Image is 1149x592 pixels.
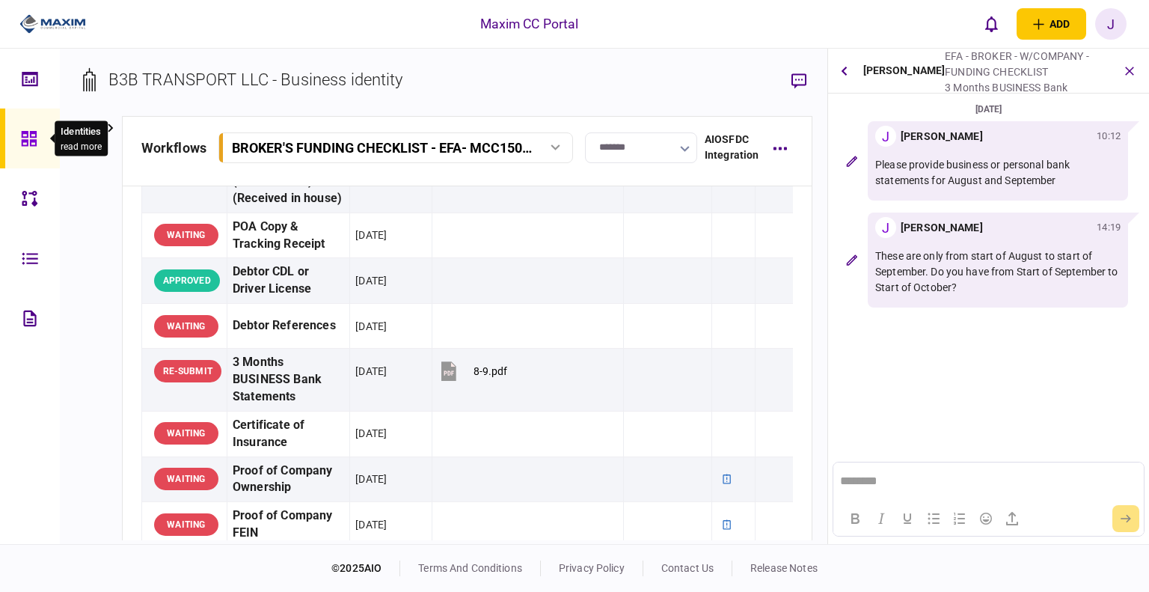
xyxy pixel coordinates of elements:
[218,132,573,163] button: BROKER'S FUNDING CHECKLIST - EFA- MCC150099
[875,157,1121,189] p: Please provide business or personal bank statements for August and September
[418,562,522,574] a: terms and conditions
[355,319,387,334] div: [DATE]
[875,126,896,147] div: J
[355,228,387,242] div: [DATE]
[355,364,387,379] div: [DATE]
[355,472,387,486] div: [DATE]
[61,124,102,139] div: Identities
[875,217,896,238] div: J
[559,562,625,574] a: privacy policy
[976,8,1008,40] button: open notifications list
[945,49,1107,80] div: EFA - BROKER - W/COMPANY - FUNDING CHECKLIST
[108,67,403,92] div: B3B TRANSPORT LLC - Business identity
[154,269,220,292] div: APPROVED
[868,508,894,529] button: Italic
[438,354,507,388] button: 8-9.pdf
[834,101,1143,118] div: [DATE]
[833,463,1143,501] iframe: Rich Text Area
[901,220,983,236] div: [PERSON_NAME]
[945,80,1107,112] div: 3 Months BUSINESS Bank Statements
[480,14,579,34] div: Maxim CC Portal
[233,263,344,298] div: Debtor CDL or Driver License
[901,129,983,144] div: [PERSON_NAME]
[141,138,206,158] div: workflows
[355,426,387,441] div: [DATE]
[19,13,86,35] img: client company logo
[154,513,218,536] div: WAITING
[154,224,218,246] div: WAITING
[895,508,920,529] button: Underline
[233,354,344,406] div: 3 Months BUSINESS Bank Statements
[474,365,507,377] div: 8-9.pdf
[973,508,999,529] button: Emojis
[1095,8,1127,40] button: J
[661,562,714,574] a: contact us
[947,508,972,529] button: Numbered list
[863,49,946,93] div: [PERSON_NAME]
[233,309,344,343] div: Debtor References
[1097,129,1121,144] div: 10:12
[232,140,533,156] div: BROKER'S FUNDING CHECKLIST - EFA - MCC150099
[154,468,218,490] div: WAITING
[875,248,1121,296] p: These are only from start of August to start of September. Do you have from Start of September to...
[154,315,218,338] div: WAITING
[842,508,868,529] button: Bold
[355,273,387,288] div: [DATE]
[1017,8,1086,40] button: open adding identity options
[921,508,946,529] button: Bullet list
[705,132,759,163] div: AIOSFDC Integration
[1097,220,1121,235] div: 14:19
[233,219,344,253] div: POA Copy & Tracking Receipt
[233,463,344,497] div: Proof of Company Ownership
[750,562,818,574] a: release notes
[233,507,344,542] div: Proof of Company FEIN
[331,561,400,576] div: © 2025 AIO
[154,360,221,382] div: RE-SUBMIT
[61,141,102,151] button: read more
[154,422,218,445] div: WAITING
[233,417,344,451] div: Certificate of Insurance
[355,517,387,532] div: [DATE]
